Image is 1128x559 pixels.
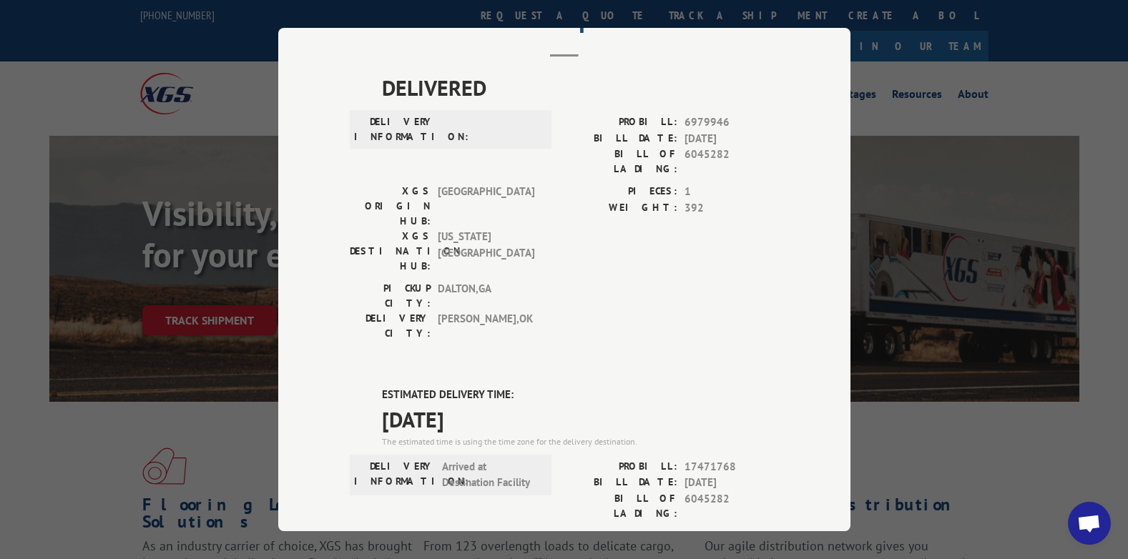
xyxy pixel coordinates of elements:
[685,200,779,217] span: 392
[685,528,779,545] span: 11
[564,200,677,217] label: WEIGHT:
[685,147,779,177] span: 6045282
[564,528,677,545] label: PIECES:
[685,491,779,521] span: 6045282
[564,147,677,177] label: BILL OF LADING:
[564,491,677,521] label: BILL OF LADING:
[564,114,677,131] label: PROBILL:
[382,387,779,403] label: ESTIMATED DELIVERY TIME:
[685,114,779,131] span: 6979946
[685,184,779,200] span: 1
[564,184,677,200] label: PIECES:
[350,229,431,274] label: XGS DESTINATION HUB:
[685,459,779,475] span: 17471768
[685,131,779,147] span: [DATE]
[685,475,779,491] span: [DATE]
[354,114,435,144] label: DELIVERY INFORMATION:
[564,475,677,491] label: BILL DATE:
[438,281,534,311] span: DALTON , GA
[564,459,677,475] label: PROBILL:
[382,435,779,448] div: The estimated time is using the time zone for the delivery destination.
[382,403,779,435] span: [DATE]
[1068,502,1111,545] div: Open chat
[442,459,539,491] span: Arrived at Destination Facility
[382,71,779,104] span: DELIVERED
[438,311,534,341] span: [PERSON_NAME] , OK
[438,184,534,229] span: [GEOGRAPHIC_DATA]
[350,184,431,229] label: XGS ORIGIN HUB:
[350,281,431,311] label: PICKUP CITY:
[350,311,431,341] label: DELIVERY CITY:
[354,459,435,491] label: DELIVERY INFORMATION:
[438,229,534,274] span: [US_STATE][GEOGRAPHIC_DATA]
[564,131,677,147] label: BILL DATE:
